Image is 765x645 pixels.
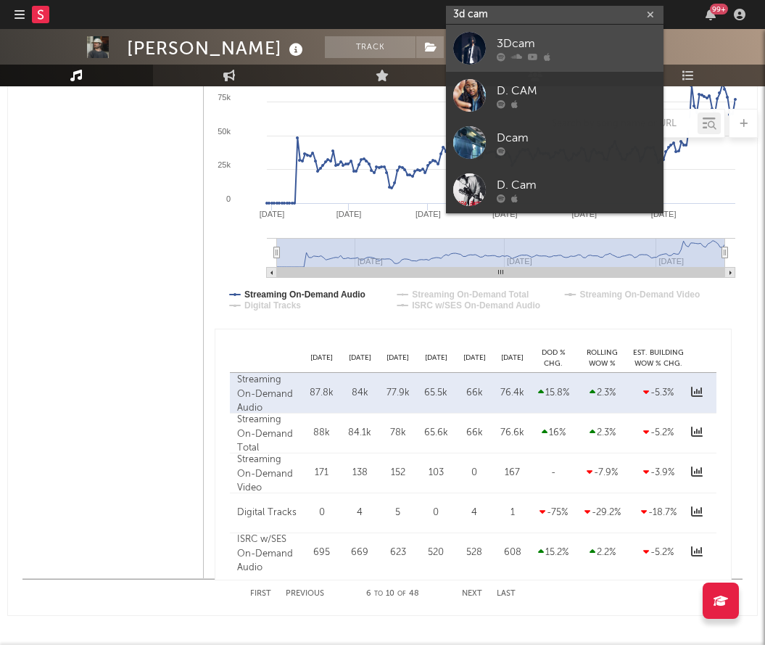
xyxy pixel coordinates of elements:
[353,586,433,603] div: 6 10 48
[492,210,518,218] text: [DATE]
[446,6,663,24] input: Search for artists
[218,160,231,169] text: 25k
[459,506,490,520] div: 4
[250,590,271,598] button: First
[344,426,376,440] div: 84.1k
[497,426,528,440] div: 76.6k
[579,289,700,300] text: Streaming On-Demand Video
[629,348,687,369] div: Est. Building WoW % Chg.
[374,591,383,597] span: to
[571,210,597,218] text: [DATE]
[383,426,414,440] div: 78k
[455,353,494,363] div: [DATE]
[459,386,490,400] div: 66k
[383,506,414,520] div: 5
[306,426,337,440] div: 88k
[446,166,663,213] a: D. Cam
[532,348,575,369] div: DoD % Chg.
[579,426,626,440] div: 2.3 %
[579,466,626,480] div: -7.9 %
[497,386,528,400] div: 76.4k
[415,210,441,218] text: [DATE]
[286,590,324,598] button: Previous
[412,289,529,300] text: Streaming On-Demand Total
[341,353,379,363] div: [DATE]
[497,546,528,560] div: 608
[325,36,415,58] button: Track
[446,25,663,72] a: 3Dcam
[344,506,376,520] div: 4
[244,300,301,311] text: Digital Tracks
[383,466,414,480] div: 152
[446,119,663,166] a: Dcam
[493,353,532,363] div: [DATE]
[497,35,656,52] div: 3Dcam
[127,36,307,60] div: [PERSON_NAME]
[497,466,528,480] div: 167
[710,4,728,15] div: 99 +
[397,591,406,597] span: of
[446,72,663,119] a: D. CAM
[575,348,629,369] div: Rolling WoW % Chg.
[336,210,362,218] text: [DATE]
[497,82,656,99] div: D. CAM
[459,466,490,480] div: 0
[579,386,626,400] div: 2.3 %
[651,210,677,218] text: [DATE]
[633,506,684,520] div: -18.7 %
[535,466,571,480] div: -
[306,546,337,560] div: 695
[306,386,337,400] div: 87.8k
[218,93,231,102] text: 75k
[260,210,285,218] text: [DATE]
[237,453,299,496] div: Streaming On-Demand Video
[237,373,299,416] div: Streaming On-Demand Audio
[383,386,414,400] div: 77.9k
[579,546,626,560] div: 2.2 %
[633,466,684,480] div: -3.9 %
[633,426,684,440] div: -5.2 %
[379,353,418,363] div: [DATE]
[497,506,528,520] div: 1
[497,129,656,147] div: Dcam
[535,546,571,560] div: 15.2 %
[633,386,684,400] div: -5.3 %
[421,466,452,480] div: 103
[226,194,231,203] text: 0
[237,506,299,520] div: Digital Tracks
[459,546,490,560] div: 528
[306,506,337,520] div: 0
[459,426,490,440] div: 66k
[421,386,452,400] div: 65.5k
[244,289,365,300] text: Streaming On-Demand Audio
[421,546,452,560] div: 520
[383,546,414,560] div: 623
[535,506,571,520] div: -75 %
[237,413,299,456] div: Streaming On-Demand Total
[462,590,482,598] button: Next
[535,386,571,400] div: 15.8 %
[579,506,626,520] div: -29.2 %
[344,386,376,400] div: 84k
[633,546,684,560] div: -5.2 %
[706,9,716,20] button: 99+
[306,466,337,480] div: 171
[344,466,376,480] div: 138
[344,546,376,560] div: 669
[417,353,455,363] div: [DATE]
[497,590,516,598] button: Last
[535,426,571,440] div: 16 %
[421,426,452,440] div: 65.6k
[421,506,452,520] div: 0
[497,176,656,194] div: D. Cam
[302,353,341,363] div: [DATE]
[237,533,299,575] div: ISRC w/SES On-Demand Audio
[412,300,540,311] text: ISRC w/SES On-Demand Audio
